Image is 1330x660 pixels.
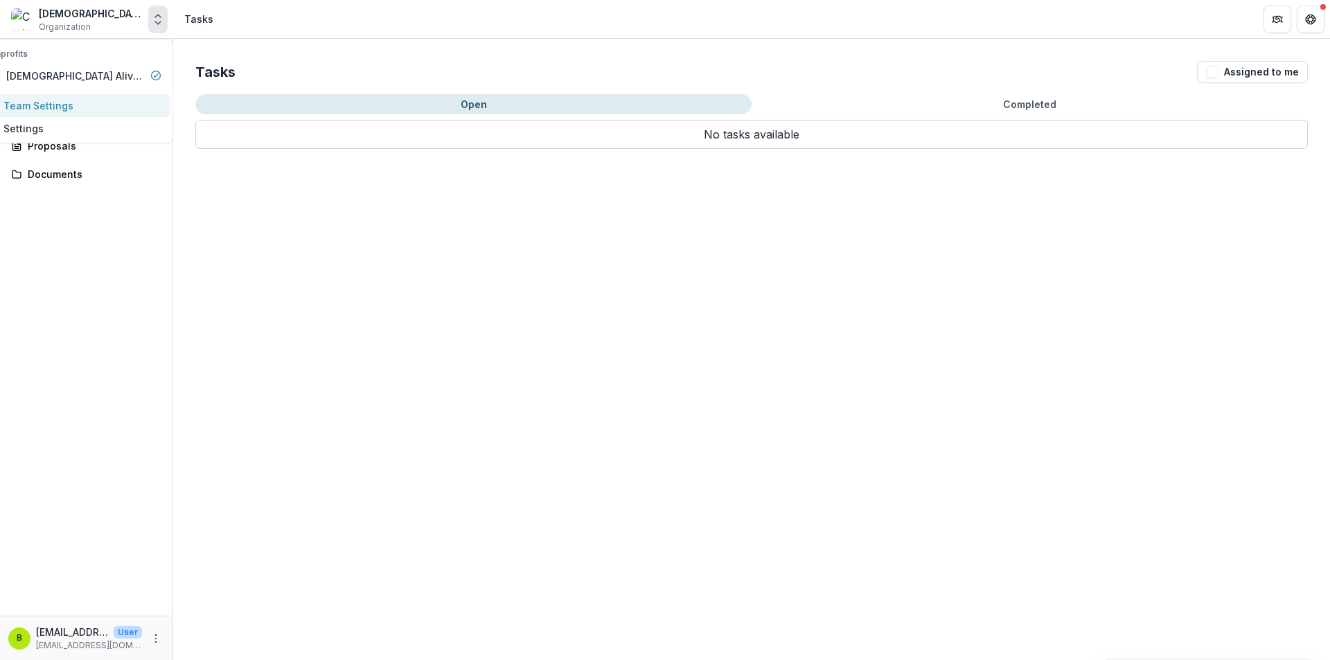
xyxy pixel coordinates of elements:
[28,139,156,153] div: Proposals
[36,639,142,652] p: [EMAIL_ADDRESS][DOMAIN_NAME]
[195,94,752,114] button: Open
[17,634,22,643] div: besterreece@gmail.com
[148,6,168,33] button: Open entity switcher
[752,94,1308,114] button: Completed
[28,167,156,181] div: Documents
[6,163,167,186] a: Documents
[11,8,33,30] img: Christ Alive Church
[114,626,142,639] p: User
[6,134,167,157] a: Proposals
[179,9,219,29] nav: breadcrumb
[148,630,164,647] button: More
[195,64,236,80] h2: Tasks
[1197,61,1308,83] button: Assigned to me
[195,120,1308,149] p: No tasks available
[36,625,108,639] p: [EMAIL_ADDRESS][DOMAIN_NAME]
[1263,6,1291,33] button: Partners
[39,6,143,21] div: [DEMOGRAPHIC_DATA] Alive [DEMOGRAPHIC_DATA]
[39,21,91,33] span: Organization
[1297,6,1324,33] button: Get Help
[184,12,213,26] div: Tasks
